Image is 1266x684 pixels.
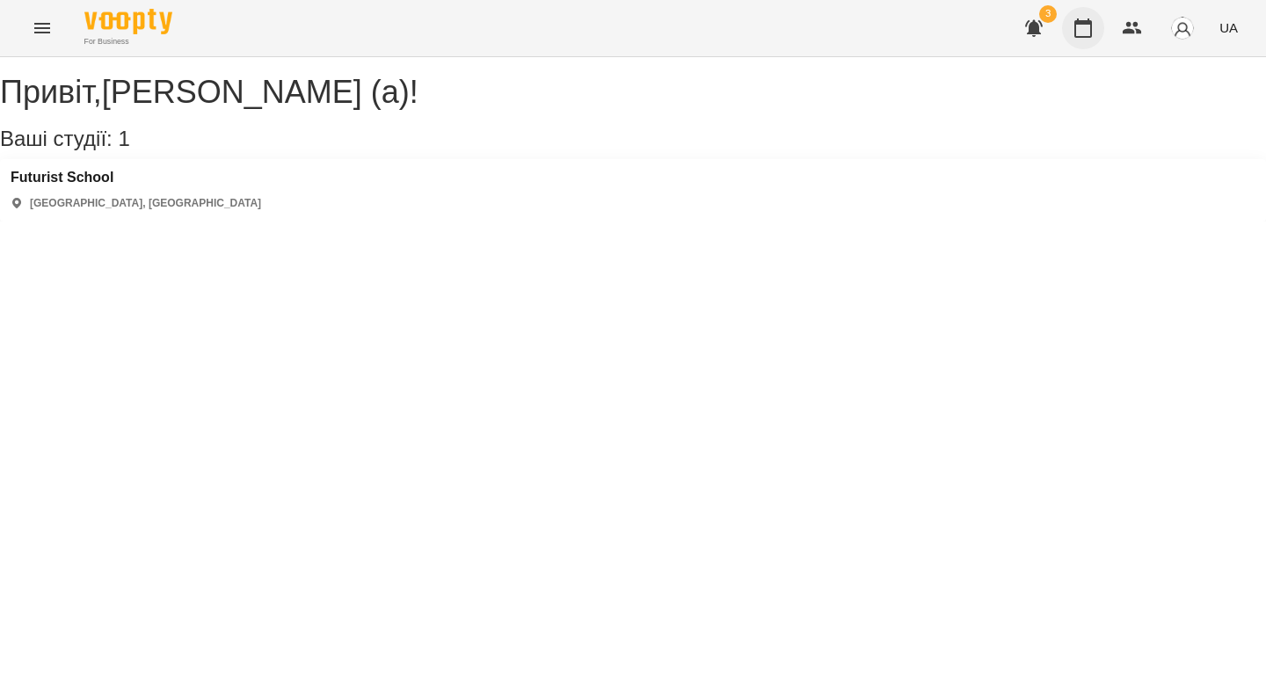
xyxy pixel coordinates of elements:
[118,127,129,150] span: 1
[84,9,172,34] img: Voopty Logo
[1170,16,1195,40] img: avatar_s.png
[1212,11,1245,44] button: UA
[11,170,261,186] a: Futurist School
[1219,18,1238,37] span: UA
[84,36,172,47] span: For Business
[21,7,63,49] button: Menu
[1039,5,1057,23] span: 3
[30,196,261,211] p: [GEOGRAPHIC_DATA], [GEOGRAPHIC_DATA]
